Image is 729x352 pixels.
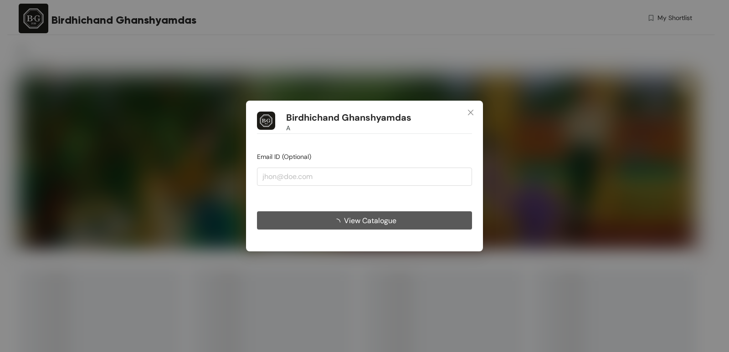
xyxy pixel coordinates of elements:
[458,101,483,125] button: Close
[467,109,474,116] span: close
[286,112,411,123] h1: Birdhichand Ghanshyamdas
[257,168,472,186] input: jhon@doe.com
[344,214,396,226] span: View Catalogue
[333,218,344,225] span: loading
[257,211,472,230] button: View Catalogue
[257,112,275,130] img: Buyer Portal
[257,153,311,161] span: Email ID (Optional)
[286,123,290,133] span: A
